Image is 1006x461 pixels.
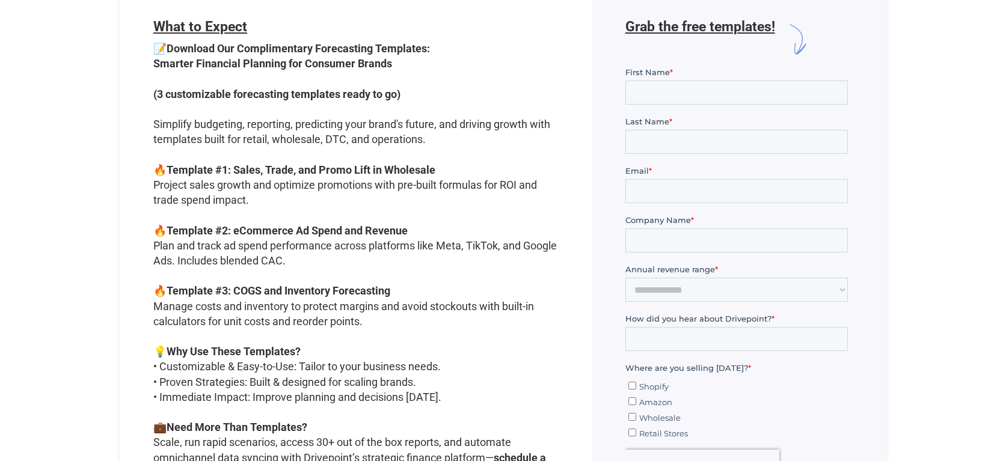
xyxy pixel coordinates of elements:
[625,19,775,60] h6: Grab the free templates!
[153,88,400,100] strong: (3 customizable forecasting templates ready to go)
[775,19,817,60] img: arrow
[167,345,301,358] strong: Why Use These Templates?
[167,284,390,297] strong: Template #3: COGS and Inventory Forecasting
[167,224,408,237] strong: Template #2: eCommerce Ad Spend and Revenue
[167,421,307,433] strong: Need More Than Templates?
[167,163,435,176] strong: Template #1: Sales, Trade, and Promo Lift in Wholesale
[153,19,247,35] span: What to Expect
[153,42,430,70] strong: Download Our Complimentary Forecasting Templates: Smarter Financial Planning for Consumer Brands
